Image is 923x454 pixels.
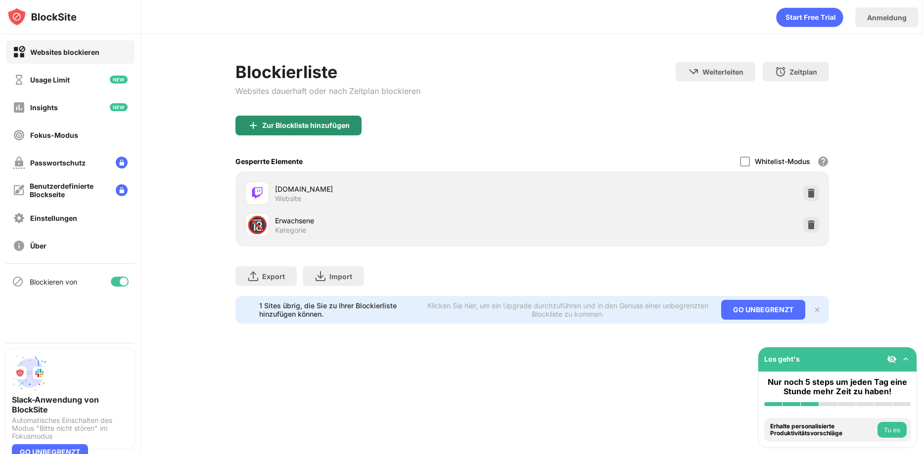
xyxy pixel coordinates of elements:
img: focus-off.svg [13,129,25,141]
div: Automatisches Einschalten des Modus "Bitte nicht stören" im Fokusmodus [12,416,129,440]
div: Erhalte personalisierte Produktivitätsvorschläge [770,423,875,437]
img: password-protection-off.svg [13,157,25,169]
img: lock-menu.svg [116,157,128,168]
div: Zur Blockliste hinzufügen [262,122,350,129]
div: Klicken Sie hier, um ein Upgrade durchzuführen und in den Genuss einer unbegrenzten Blockliste zu... [427,301,709,318]
img: logo-blocksite.svg [7,7,77,27]
div: Über [30,242,46,250]
img: block-on.svg [13,46,25,58]
img: blocking-icon.svg [12,276,24,288]
button: Tu es [877,422,907,438]
div: animation [776,7,843,27]
div: Nur noch 5 steps um jeden Tag eine Stunde mehr Zeit zu haben! [764,377,911,396]
img: omni-setup-toggle.svg [901,354,911,364]
div: Whitelist-Modus [755,157,810,165]
div: [DOMAIN_NAME] [275,184,532,194]
img: insights-off.svg [13,101,25,114]
div: Import [329,272,352,281]
img: about-off.svg [13,240,25,252]
div: Kategorie [275,226,306,235]
img: eye-not-visible.svg [887,354,897,364]
div: Fokus-Modus [30,131,78,139]
img: customize-block-page-off.svg [13,184,25,196]
div: Websites dauerhaft oder nach Zeitplan blockieren [235,86,420,96]
div: Los geht's [764,355,800,363]
div: Einstellungen [30,214,77,222]
div: 1 Sites übrig, die Sie zu Ihrer Blockierliste hinzufügen können. [259,301,421,318]
img: new-icon.svg [110,103,128,111]
div: Anmeldung [867,13,907,22]
div: Gesperrte Elemente [235,157,303,165]
img: x-button.svg [813,306,821,314]
div: Benutzerdefinierte Blockseite [30,182,108,199]
div: Insights [30,103,58,112]
div: Weiterleiten [702,68,743,76]
div: Erwachsene [275,215,532,226]
div: Passwortschutz [30,159,86,167]
div: 🔞 [247,215,268,235]
div: Usage Limit [30,76,70,84]
div: Export [262,272,285,281]
img: time-usage-off.svg [13,74,25,86]
div: Slack-Anwendung von BlockSite [12,395,129,414]
img: favicons [251,187,263,199]
img: settings-off.svg [13,212,25,224]
img: lock-menu.svg [116,184,128,196]
div: Zeitplan [789,68,817,76]
div: Blockierliste [235,62,420,82]
div: GO UNBEGRENZT [721,300,805,320]
div: Blockieren von [30,278,77,286]
img: push-slack.svg [12,355,47,391]
div: Websites blockieren [30,48,99,56]
div: Website [275,194,301,203]
img: new-icon.svg [110,76,128,83]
